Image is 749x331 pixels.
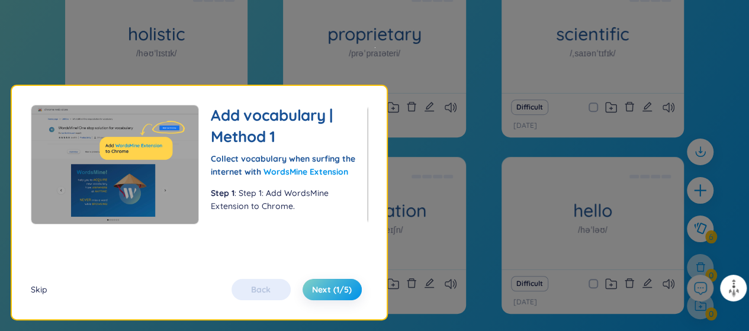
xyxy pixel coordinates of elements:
[211,187,355,213] p: : Step 1: Add WordsMine Extension to Chrome.
[406,101,417,112] span: delete
[724,279,743,298] img: to top
[211,105,355,147] h2: Add vocabulary | Method 1
[283,24,465,44] h1: proprietary
[406,278,417,288] span: delete
[624,275,635,292] button: delete
[624,278,635,288] span: delete
[31,283,47,296] div: Skip
[312,284,352,295] span: Next (1/5)
[513,120,537,131] p: [DATE]
[303,279,362,300] button: Next (1/5)
[578,223,607,236] h1: /həˈləʊ/
[65,24,247,44] h1: holistic
[642,101,652,112] span: edit
[211,152,355,178] div: Collect vocabulary when surfing the internet with
[624,101,635,112] span: delete
[424,101,435,112] span: edit
[502,200,684,221] h1: hello
[406,99,417,115] button: delete
[136,47,177,60] h1: /həʊˈlɪstɪk/
[263,166,348,177] a: WordsMine Extension
[642,275,652,292] button: edit
[513,297,537,308] p: [DATE]
[211,188,234,198] b: Step 1
[642,99,652,115] button: edit
[511,99,548,115] button: Difficult
[693,183,708,198] span: plus
[511,276,548,291] button: Difficult
[424,99,435,115] button: edit
[502,24,684,44] h1: scientific
[624,99,635,115] button: delete
[406,275,417,292] button: delete
[349,47,400,60] h1: /prəˈpraɪəteri/
[642,278,652,288] span: edit
[424,278,435,288] span: edit
[570,47,615,60] h1: /ˌsaɪənˈtɪfɪk/
[424,275,435,292] button: edit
